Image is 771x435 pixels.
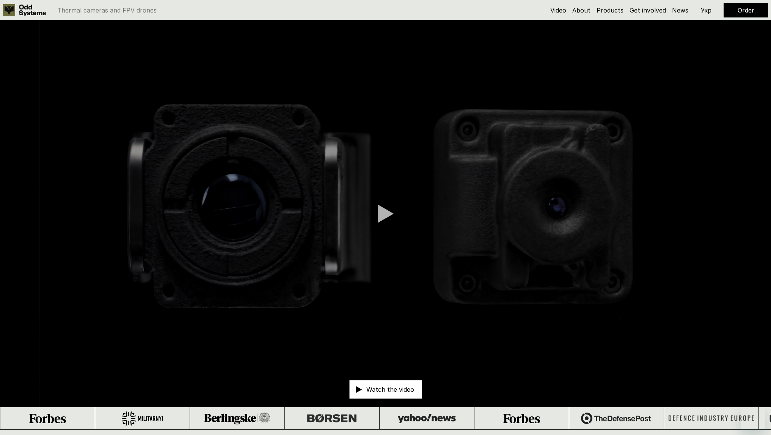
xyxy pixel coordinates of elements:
a: Order [738,6,754,14]
a: About [572,6,590,14]
a: Get involved [630,6,666,14]
p: Watch the video [366,386,414,392]
iframe: Button to launch messaging window [741,405,765,429]
p: Thermal cameras and FPV drones [57,7,157,13]
a: Video [550,6,566,14]
a: News [672,6,688,14]
a: Products [597,6,623,14]
p: Укр [701,7,711,13]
